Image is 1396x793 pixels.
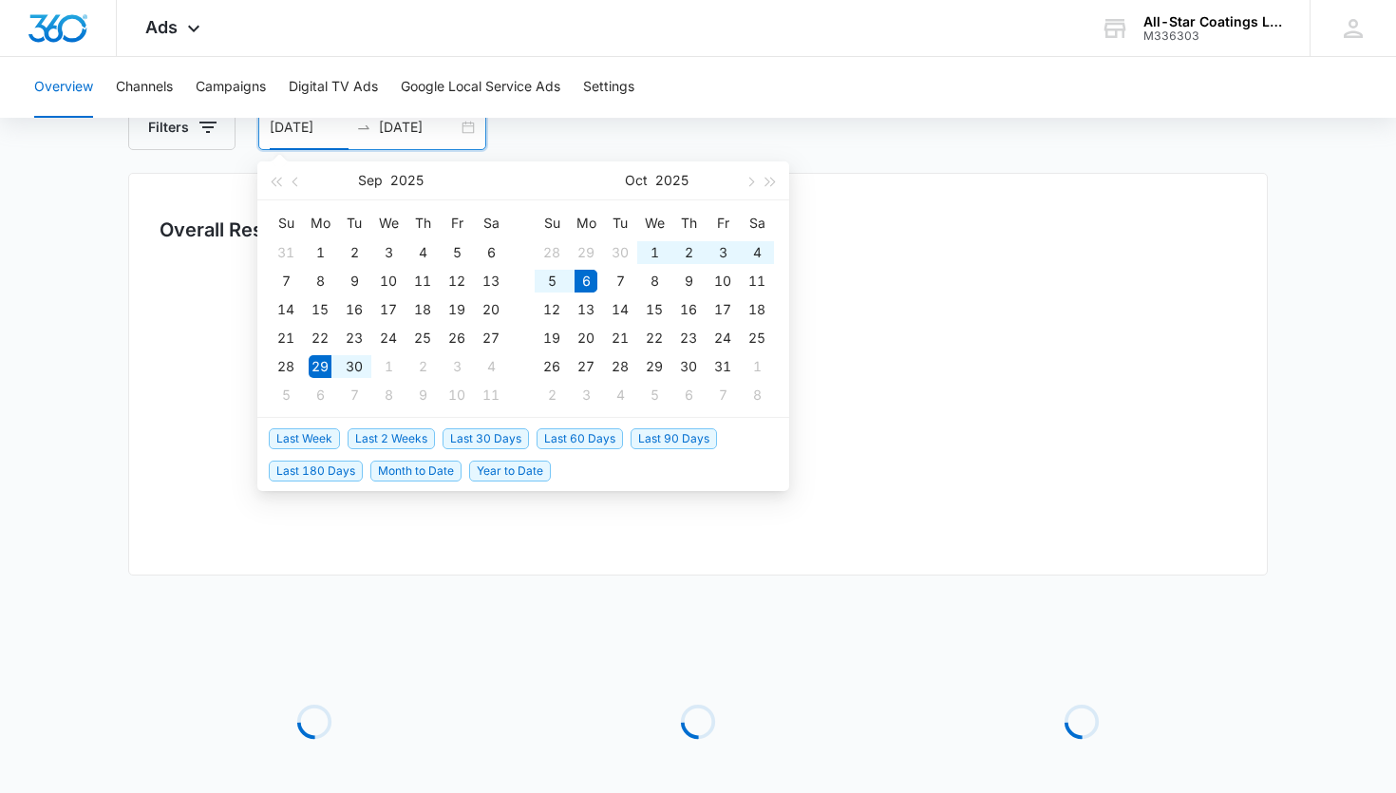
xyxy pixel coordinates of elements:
td: 2025-10-18 [740,295,774,324]
div: 12 [445,270,468,293]
button: Oct [625,161,648,199]
button: Digital TV Ads [289,57,378,118]
div: 7 [343,384,366,406]
th: Th [671,208,706,238]
div: 13 [575,298,597,321]
td: 2025-09-19 [440,295,474,324]
div: 5 [643,384,666,406]
div: 28 [274,355,297,378]
td: 2025-10-08 [371,381,406,409]
td: 2025-10-26 [535,352,569,381]
th: Fr [440,208,474,238]
div: 8 [643,270,666,293]
td: 2025-10-03 [440,352,474,381]
div: 29 [309,355,331,378]
div: 28 [540,241,563,264]
td: 2025-09-28 [535,238,569,267]
div: 31 [711,355,734,378]
td: 2025-09-08 [303,267,337,295]
td: 2025-09-22 [303,324,337,352]
td: 2025-11-01 [740,352,774,381]
div: 24 [711,327,734,349]
td: 2025-10-15 [637,295,671,324]
button: Overview [34,57,93,118]
div: 8 [745,384,768,406]
td: 2025-10-10 [706,267,740,295]
td: 2025-10-06 [569,267,603,295]
td: 2025-09-26 [440,324,474,352]
td: 2025-10-31 [706,352,740,381]
div: 20 [575,327,597,349]
td: 2025-11-03 [569,381,603,409]
div: 14 [274,298,297,321]
th: Tu [603,208,637,238]
div: 20 [480,298,502,321]
td: 2025-09-24 [371,324,406,352]
div: 19 [540,327,563,349]
td: 2025-08-31 [269,238,303,267]
td: 2025-09-06 [474,238,508,267]
div: 17 [377,298,400,321]
div: 10 [711,270,734,293]
div: 17 [711,298,734,321]
td: 2025-10-11 [740,267,774,295]
div: 10 [377,270,400,293]
div: 5 [274,384,297,406]
span: Last 30 Days [443,428,529,449]
td: 2025-11-06 [671,381,706,409]
div: 16 [677,298,700,321]
td: 2025-09-04 [406,238,440,267]
div: 4 [745,241,768,264]
td: 2025-09-03 [371,238,406,267]
td: 2025-09-28 [269,352,303,381]
td: 2025-09-17 [371,295,406,324]
div: 7 [274,270,297,293]
th: Su [535,208,569,238]
td: 2025-09-07 [269,267,303,295]
td: 2025-11-07 [706,381,740,409]
button: Channels [116,57,173,118]
div: 3 [575,384,597,406]
div: 1 [309,241,331,264]
td: 2025-10-27 [569,352,603,381]
button: Filters [128,104,236,150]
td: 2025-10-06 [303,381,337,409]
td: 2025-10-29 [637,352,671,381]
td: 2025-09-10 [371,267,406,295]
div: 11 [745,270,768,293]
div: 1 [643,241,666,264]
div: 31 [274,241,297,264]
div: 8 [377,384,400,406]
div: 5 [540,270,563,293]
td: 2025-11-08 [740,381,774,409]
div: 1 [745,355,768,378]
div: 25 [745,327,768,349]
td: 2025-10-01 [371,352,406,381]
div: 4 [411,241,434,264]
div: 11 [411,270,434,293]
span: Last 2 Weeks [348,428,435,449]
td: 2025-09-11 [406,267,440,295]
td: 2025-10-12 [535,295,569,324]
div: 9 [343,270,366,293]
div: 2 [677,241,700,264]
div: 8 [309,270,331,293]
div: 23 [343,327,366,349]
div: 4 [480,355,502,378]
span: swap-right [356,120,371,135]
th: Sa [740,208,774,238]
td: 2025-10-09 [671,267,706,295]
div: 9 [677,270,700,293]
input: End date [379,117,458,138]
td: 2025-10-22 [637,324,671,352]
div: 29 [643,355,666,378]
span: Last 90 Days [631,428,717,449]
th: Mo [569,208,603,238]
td: 2025-09-16 [337,295,371,324]
td: 2025-09-15 [303,295,337,324]
div: 6 [677,384,700,406]
td: 2025-09-14 [269,295,303,324]
div: 15 [309,298,331,321]
td: 2025-10-19 [535,324,569,352]
div: 10 [445,384,468,406]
